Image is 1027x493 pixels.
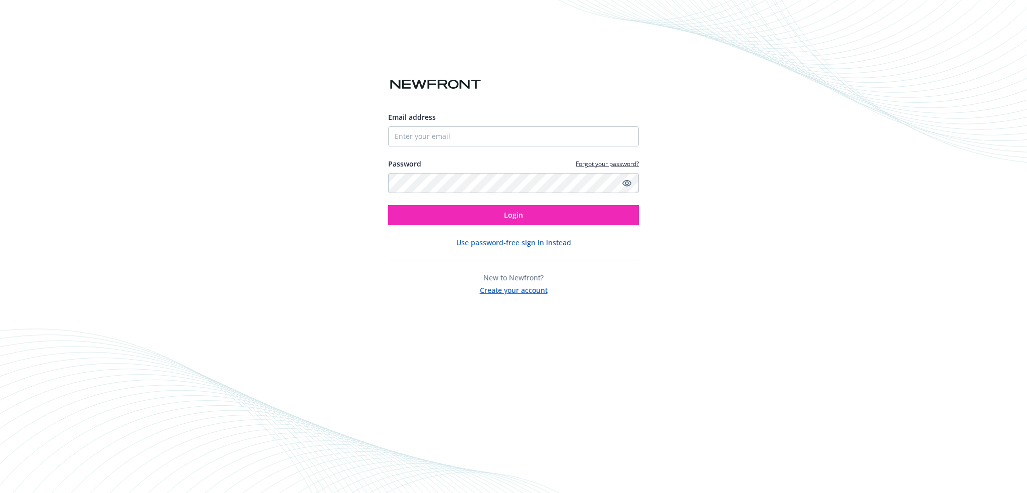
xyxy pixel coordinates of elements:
[504,210,523,220] span: Login
[456,237,571,248] button: Use password-free sign in instead
[480,283,548,295] button: Create your account
[576,159,639,168] a: Forgot your password?
[483,273,544,282] span: New to Newfront?
[388,126,639,146] input: Enter your email
[388,158,421,169] label: Password
[388,205,639,225] button: Login
[388,112,436,122] span: Email address
[621,177,633,189] a: Show password
[388,173,639,193] input: Enter your password
[388,76,483,93] img: Newfront logo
